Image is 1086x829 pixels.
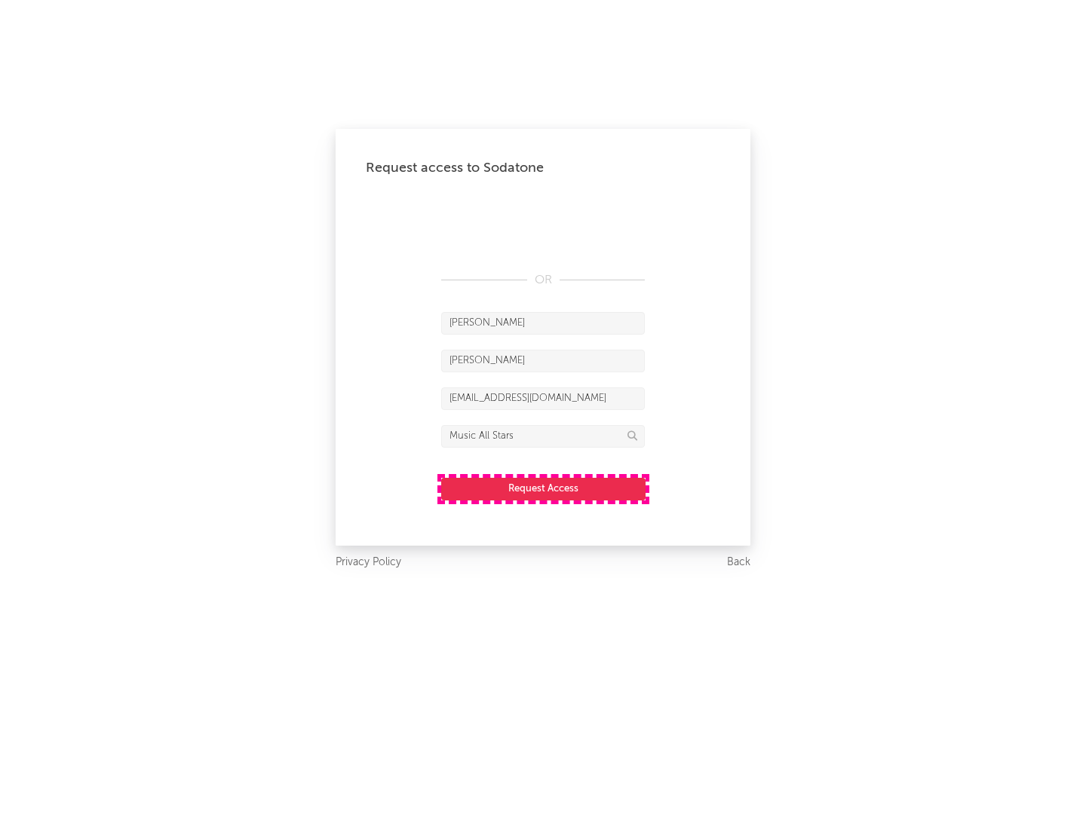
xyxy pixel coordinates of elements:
a: Back [727,553,750,572]
input: Email [441,387,645,410]
input: First Name [441,312,645,335]
div: Request access to Sodatone [366,159,720,177]
a: Privacy Policy [336,553,401,572]
div: OR [441,271,645,289]
input: Division [441,425,645,448]
button: Request Access [441,478,646,500]
input: Last Name [441,350,645,372]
